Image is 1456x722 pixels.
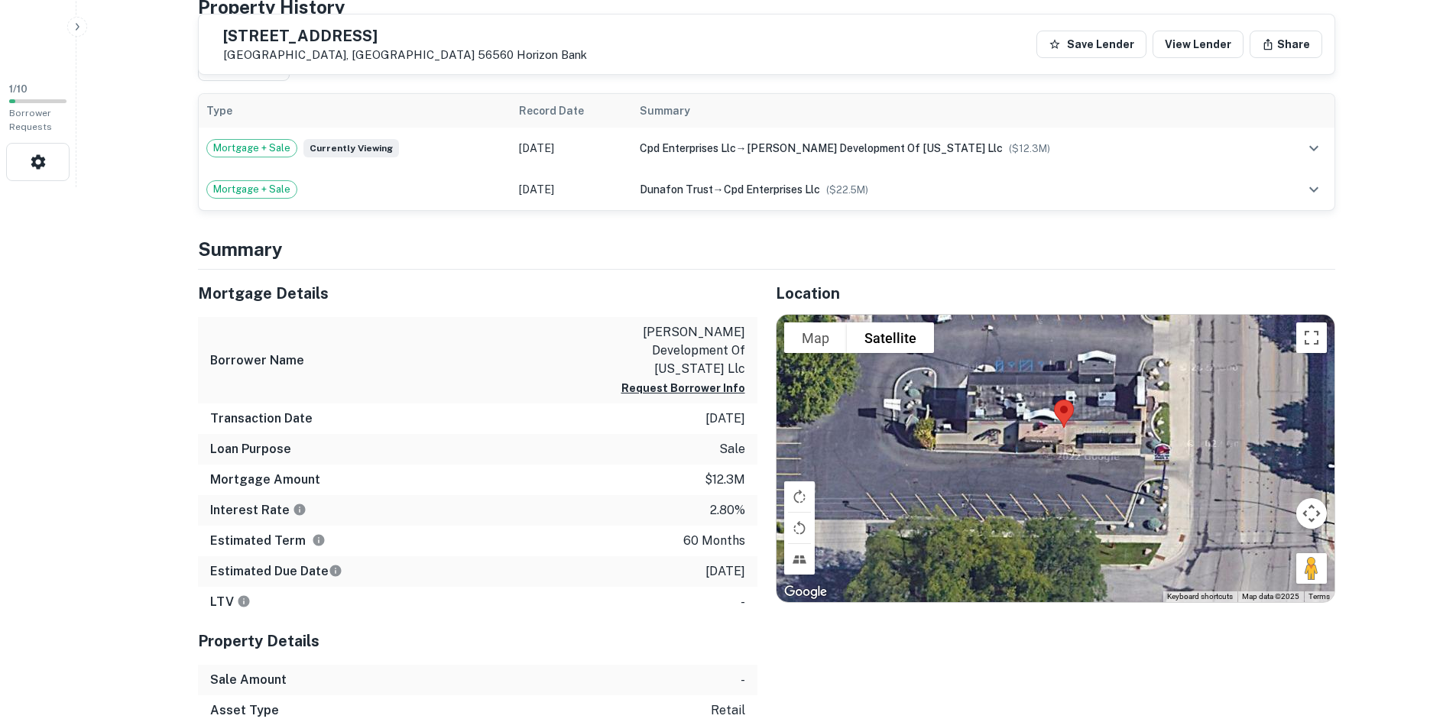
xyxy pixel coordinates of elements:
svg: LTVs displayed on the website are for informational purposes only and may be reported incorrectly... [237,594,251,608]
p: - [741,671,745,689]
button: Rotate map counterclockwise [784,513,815,543]
p: retail [711,701,745,720]
span: 1 / 10 [9,83,28,95]
p: [GEOGRAPHIC_DATA], [GEOGRAPHIC_DATA] 56560 [223,48,587,62]
svg: Term is based on a standard schedule for this type of loan. [312,533,326,547]
h6: Asset Type [210,701,279,720]
button: Share [1250,31,1322,58]
span: cpd enterprises llc [724,183,820,196]
p: [DATE] [705,562,745,581]
h6: Mortgage Amount [210,471,320,489]
span: Mortgage + Sale [207,141,297,156]
p: [DATE] [705,410,745,428]
h6: Loan Purpose [210,440,291,458]
span: Currently viewing [303,139,399,157]
button: Rotate map clockwise [784,481,815,512]
button: Show street map [784,322,847,353]
span: ($ 22.5M ) [826,184,868,196]
th: Type [199,94,511,128]
h5: [STREET_ADDRESS] [223,28,587,44]
p: $12.3m [705,471,745,489]
p: 60 months [683,532,745,550]
svg: The interest rates displayed on the website are for informational purposes only and may be report... [293,503,306,516]
h6: Estimated Term [210,532,326,550]
h6: Borrower Name [210,351,304,370]
span: cpd enterprises llc [640,142,736,154]
th: Summary [632,94,1273,128]
p: 2.80% [710,501,745,520]
a: Terms (opens in new tab) [1308,592,1330,601]
h6: Estimated Due Date [210,562,342,581]
span: [PERSON_NAME] development of [US_STATE] llc [747,142,1003,154]
svg: Estimate is based on a standard schedule for this type of loan. [329,564,342,578]
h5: Location [776,282,1335,305]
td: [DATE] [511,169,632,210]
button: Keyboard shortcuts [1167,591,1233,602]
button: Save Lender [1036,31,1146,58]
button: Toggle fullscreen view [1296,322,1327,353]
span: Mortgage + Sale [207,182,297,197]
h6: Interest Rate [210,501,306,520]
th: Record Date [511,94,632,128]
button: expand row [1301,135,1327,161]
span: Borrower Requests [9,108,52,132]
p: - [741,593,745,611]
button: Tilt map [784,544,815,575]
span: ($ 12.3M ) [1009,143,1050,154]
button: Drag Pegman onto the map to open Street View [1296,553,1327,584]
a: Open this area in Google Maps (opens a new window) [780,582,831,602]
h5: Property Details [198,630,757,652]
iframe: Chat Widget [1380,600,1456,673]
span: dunafon trust [640,183,713,196]
p: sale [719,440,745,458]
span: Map data ©2025 [1242,592,1299,601]
h6: Sale Amount [210,671,287,689]
h6: Transaction Date [210,410,313,428]
button: Request Borrower Info [621,379,745,397]
a: View Lender [1153,31,1244,58]
button: Map camera controls [1296,498,1327,529]
button: Show satellite imagery [847,322,934,353]
img: Google [780,582,831,602]
td: [DATE] [511,128,632,169]
button: expand row [1301,176,1327,202]
a: Horizon Bank [517,48,587,61]
h6: LTV [210,593,251,611]
h5: Mortgage Details [198,282,757,305]
p: [PERSON_NAME] development of [US_STATE] llc [608,323,745,378]
div: → [640,181,1265,198]
h4: Summary [198,235,1335,263]
div: → [640,140,1265,157]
